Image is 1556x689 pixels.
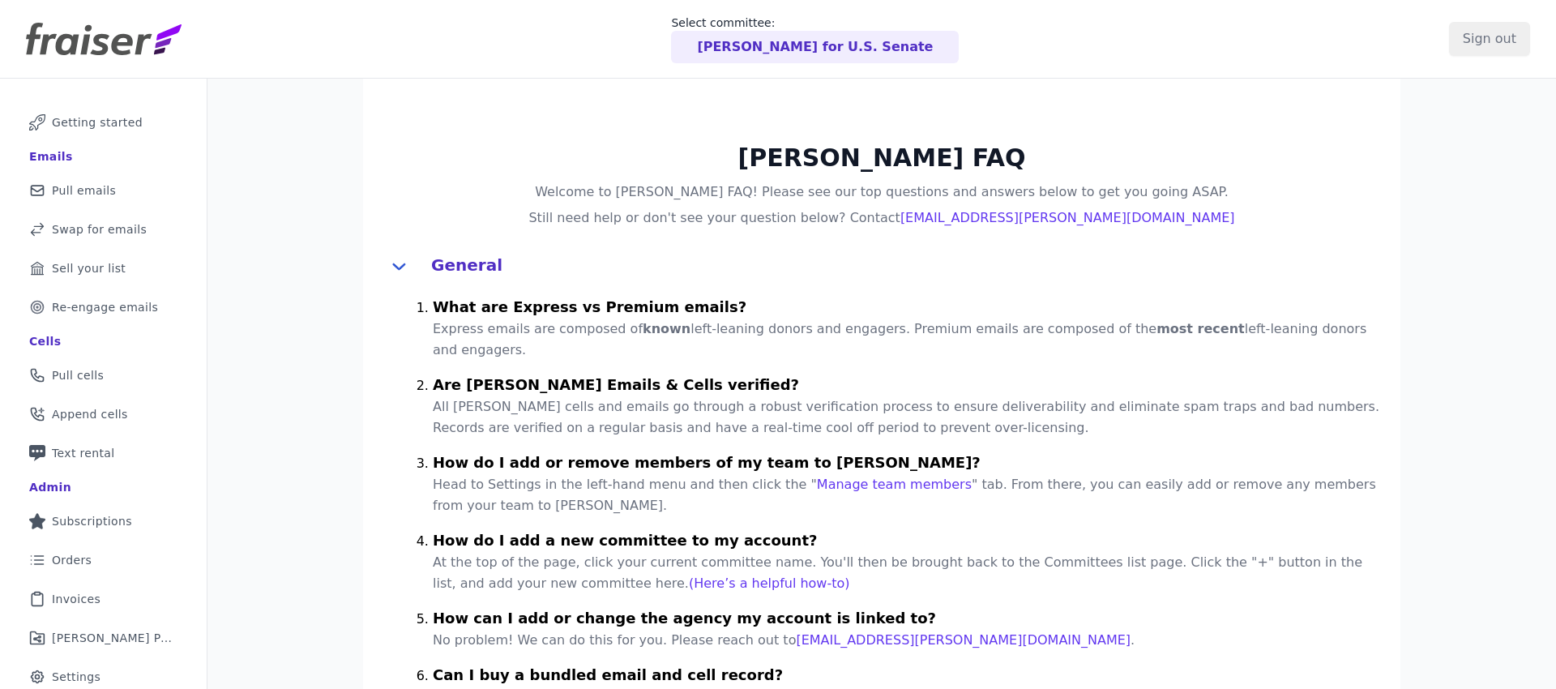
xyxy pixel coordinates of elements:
h4: Are [PERSON_NAME] Emails & Cells verified? [433,370,1381,396]
span: Invoices [52,591,100,607]
a: Manage team members [817,477,972,492]
a: Text rental [13,435,194,471]
input: Sign out [1449,22,1530,56]
a: Pull cells [13,357,194,393]
span: [PERSON_NAME] Performance [52,630,174,646]
h2: [PERSON_NAME] FAQ [363,143,1400,173]
h4: What are Express vs Premium emails? [433,293,1381,319]
p: Select committee: [671,15,959,31]
h4: Welcome to [PERSON_NAME] FAQ! Please see our top questions and answers below to get you going ASAP. [363,182,1400,202]
h4: General [431,250,1381,276]
h4: Can I buy a bundled email and cell record? [433,661,1381,687]
a: [EMAIL_ADDRESS][PERSON_NAME][DOMAIN_NAME] [900,210,1235,225]
a: Getting started [13,105,194,140]
span: Sell your list [52,260,126,276]
span: Swap for emails [52,221,147,238]
p: Head to Settings in the left-hand menu and then click the " " tab. From there, you can easily add... [433,474,1381,516]
span: Orders [52,552,92,568]
span: Settings [52,669,100,685]
div: Emails [29,148,73,165]
a: [EMAIL_ADDRESS][PERSON_NAME][DOMAIN_NAME] [796,632,1131,648]
p: No problem! We can do this for you. Please reach out to . [433,630,1381,651]
h4: How do I add a new committee to my account? [433,526,1381,552]
span: Text rental [52,445,115,461]
a: Swap for emails [13,212,194,247]
img: Fraiser Logo [26,23,182,55]
span: Getting started [52,114,143,131]
h4: Still need help or don't see your question below? Contact [363,208,1400,228]
a: Subscriptions [13,503,194,539]
strong: most recent [1156,321,1245,336]
span: Pull cells [52,367,104,383]
h4: How can I add or change the agency my account is linked to? [433,604,1381,630]
a: Orders [13,542,194,578]
a: Re-engage emails [13,289,194,325]
strong: known [643,321,690,336]
p: Express emails are composed of left-leaning donors and engagers. Premium emails are composed of t... [433,319,1381,361]
a: [PERSON_NAME] Performance [13,620,194,656]
a: Invoices [13,581,194,617]
div: Cells [29,333,61,349]
p: All [PERSON_NAME] cells and emails go through a robust verification process to ensure deliverabil... [433,396,1381,439]
span: Re-engage emails [52,299,158,315]
a: Pull emails [13,173,194,208]
div: Admin [29,479,71,495]
a: Append cells [13,396,194,432]
span: Subscriptions [52,513,132,529]
a: Sell your list [13,250,194,286]
span: Pull emails [52,182,116,199]
p: [PERSON_NAME] for U.S. Senate [697,37,933,57]
h4: How do I add or remove members of my team to [PERSON_NAME]? [433,448,1381,474]
button: General [383,250,1381,283]
a: (Here’s a helpful how-to) [689,576,850,591]
a: Select committee: [PERSON_NAME] for U.S. Senate [671,15,959,63]
span: Append cells [52,406,128,422]
p: At the top of the page, click your current committee name. You'll then be brought back to the Com... [433,552,1381,594]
